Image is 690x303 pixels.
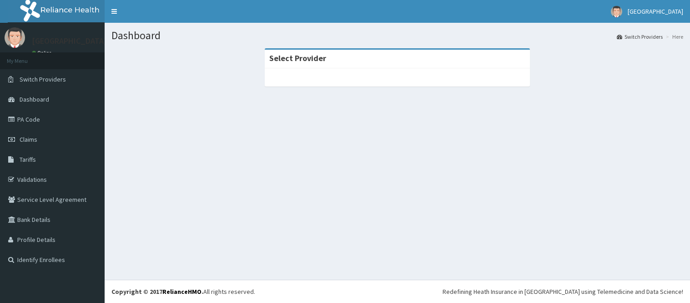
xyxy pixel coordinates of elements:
[20,135,37,144] span: Claims
[162,288,201,296] a: RelianceHMO
[5,27,25,48] img: User Image
[617,33,663,41] a: Switch Providers
[111,30,683,41] h1: Dashboard
[111,288,203,296] strong: Copyright © 2017 .
[32,37,107,45] p: [GEOGRAPHIC_DATA]
[628,7,683,15] span: [GEOGRAPHIC_DATA]
[269,53,326,63] strong: Select Provider
[664,33,683,41] li: Here
[443,287,683,296] div: Redefining Heath Insurance in [GEOGRAPHIC_DATA] using Telemedicine and Data Science!
[611,6,622,17] img: User Image
[105,280,690,303] footer: All rights reserved.
[20,75,66,83] span: Switch Providers
[20,155,36,164] span: Tariffs
[32,50,54,56] a: Online
[20,95,49,103] span: Dashboard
